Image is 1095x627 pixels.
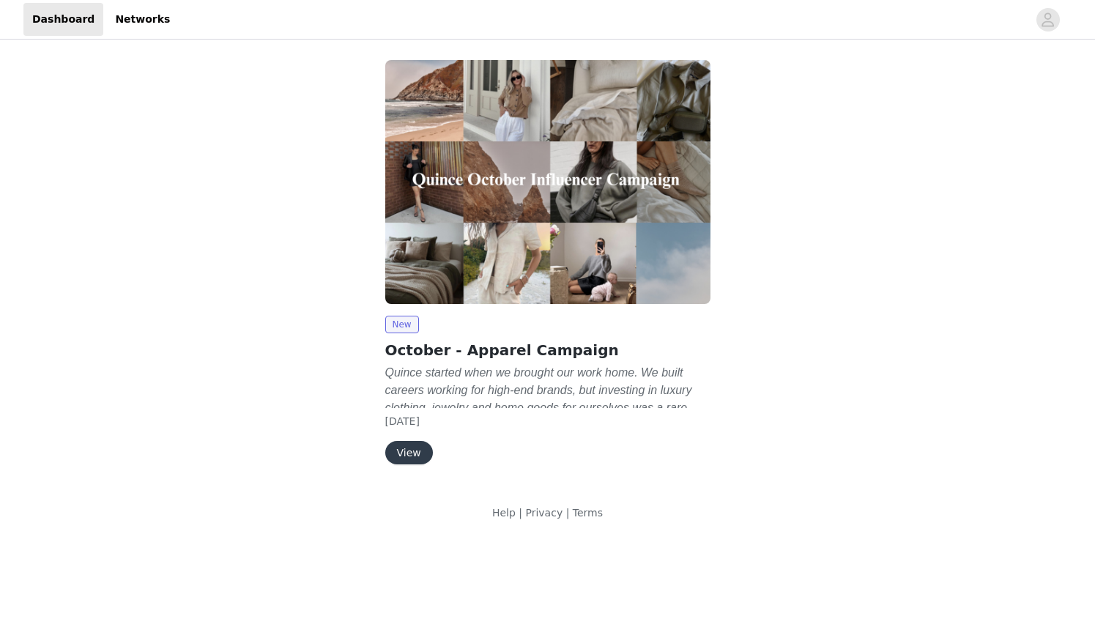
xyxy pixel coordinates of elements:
a: Terms [573,507,603,519]
em: Quince started when we brought our work home. We built careers working for high-end brands, but i... [385,366,697,467]
a: Dashboard [23,3,103,36]
div: avatar [1041,8,1055,31]
a: View [385,448,433,459]
a: Networks [106,3,179,36]
a: Help [492,507,516,519]
button: View [385,441,433,464]
a: Privacy [525,507,563,519]
span: | [566,507,570,519]
span: | [519,507,522,519]
h2: October - Apparel Campaign [385,339,710,361]
span: New [385,316,419,333]
span: [DATE] [385,415,420,427]
img: Quince [385,60,710,304]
